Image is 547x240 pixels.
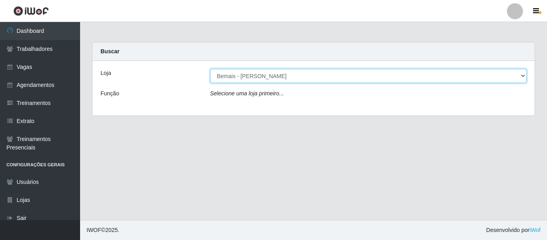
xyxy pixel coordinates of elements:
[101,89,119,98] label: Função
[86,226,119,234] span: © 2025 .
[529,227,541,233] a: iWof
[86,227,101,233] span: IWOF
[210,90,284,97] i: Selecione uma loja primeiro...
[486,226,541,234] span: Desenvolvido por
[101,69,111,77] label: Loja
[13,6,49,16] img: CoreUI Logo
[101,48,119,54] strong: Buscar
